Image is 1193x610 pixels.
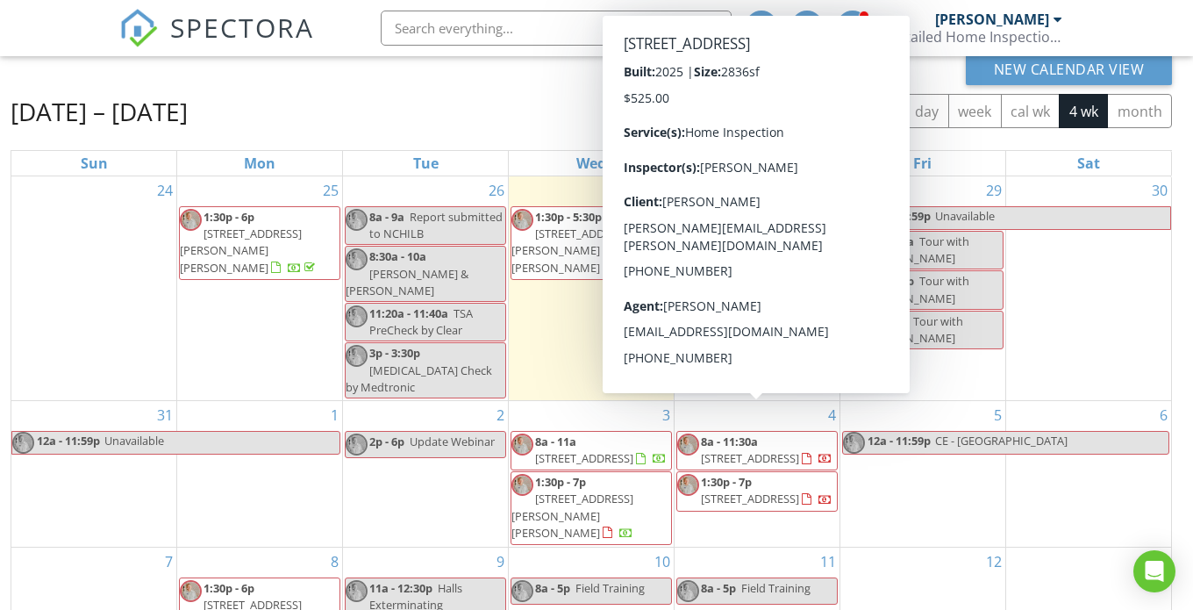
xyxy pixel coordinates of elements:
[816,94,857,130] button: Next
[839,176,1005,400] td: Go to August 29, 2025
[369,345,420,361] span: 3p - 3:30p
[11,400,177,547] td: Go to August 31, 2025
[36,432,101,454] span: 12a - 11:59p
[1148,548,1171,576] a: Go to September 13, 2025
[346,266,468,298] span: [PERSON_NAME] & [PERSON_NAME]
[180,580,202,602] img: eric_hero.jpg
[775,94,817,130] button: Previous
[575,580,645,596] span: Field Training
[867,94,906,128] button: list
[573,151,610,176] a: Wednesday
[11,94,188,129] h2: [DATE] – [DATE]
[509,176,675,400] td: Go to August 27, 2025
[180,209,202,231] img: eric_hero.jpg
[867,273,969,305] span: Tour with [PERSON_NAME]
[676,471,838,511] a: 1:30p - 7p [STREET_ADDRESS]
[966,54,1173,85] button: New Calendar View
[701,580,736,596] span: 8a - 5p
[677,209,699,231] img: eric_hero.jpg
[11,176,177,400] td: Go to August 24, 2025
[677,434,699,456] img: eric_hero.jpg
[535,474,586,490] span: 1:30p - 7p
[867,273,914,289] span: 11a - 12p
[369,434,404,449] span: 2p - 6p
[867,432,932,454] span: 12a - 11:59p
[1005,400,1171,547] td: Go to September 6, 2025
[179,206,340,280] a: 1:30p - 6p [STREET_ADDRESS][PERSON_NAME][PERSON_NAME]
[327,401,342,429] a: Go to September 1, 2025
[674,176,839,400] td: Go to August 28, 2025
[677,474,699,496] img: eric_hero.jpg
[701,474,752,490] span: 1:30p - 7p
[867,233,969,266] span: Tour with [PERSON_NAME]
[843,273,865,295] img: eric_hero.jpg
[910,151,935,176] a: Friday
[369,248,426,264] span: 8:30a - 10a
[1001,94,1061,128] button: cal wk
[180,226,302,275] span: [STREET_ADDRESS][PERSON_NAME][PERSON_NAME]
[154,176,176,205] a: Go to August 24, 2025
[843,313,865,335] img: eric_hero.jpg
[177,176,343,400] td: Go to August 25, 2025
[1107,94,1172,128] button: month
[343,400,509,547] td: Go to September 2, 2025
[119,24,314,61] a: SPECTORA
[701,474,832,506] a: 1:30p - 7p [STREET_ADDRESS]
[485,176,508,205] a: Go to August 26, 2025
[204,580,254,596] span: 1:30p - 6p
[346,248,368,270] img: eric_hero.jpg
[935,11,1049,28] div: [PERSON_NAME]
[410,434,495,449] span: Update Webinar
[843,207,865,229] img: eric_hero.jpg
[867,313,963,346] span: Tour with [PERSON_NAME]
[676,206,838,246] a: 8a - 1:30p [STREET_ADDRESS]
[948,94,1002,128] button: week
[867,313,908,329] span: 12p - 1p
[843,233,865,255] img: eric_hero.jpg
[180,209,318,276] a: 1:30p - 6p [STREET_ADDRESS][PERSON_NAME][PERSON_NAME]
[511,474,533,496] img: eric_hero.jpg
[1148,176,1171,205] a: Go to August 30, 2025
[817,176,839,205] a: Go to August 28, 2025
[511,209,533,231] img: eric_hero.jpg
[369,305,448,321] span: 11:20a - 11:40a
[935,208,995,224] span: Unavailable
[817,548,839,576] a: Go to September 11, 2025
[511,431,672,470] a: 8a - 11a [STREET_ADDRESS]
[511,226,633,275] span: [STREET_ADDRESS][PERSON_NAME][PERSON_NAME]
[369,209,404,225] span: 8a - 9a
[535,450,633,466] span: [STREET_ADDRESS]
[982,176,1005,205] a: Go to August 29, 2025
[1133,550,1175,592] div: Open Intercom Messenger
[410,151,442,176] a: Tuesday
[161,548,176,576] a: Go to September 7, 2025
[1005,176,1171,400] td: Go to August 30, 2025
[104,433,164,449] span: Unavailable
[701,434,758,449] span: 8a - 11:30a
[701,491,799,506] span: [STREET_ADDRESS]
[369,305,473,338] span: TSA PreCheck by Clear
[1059,94,1108,128] button: 4 wk
[887,28,1062,46] div: Detailed Home Inspections Inc.
[701,226,799,241] span: [STREET_ADDRESS]
[154,401,176,429] a: Go to August 31, 2025
[511,491,633,540] span: [STREET_ADDRESS][PERSON_NAME][PERSON_NAME]
[651,548,674,576] a: Go to September 10, 2025
[674,400,839,547] td: Go to September 4, 2025
[867,233,914,249] span: 10a - 11a
[905,94,949,128] button: day
[511,471,672,545] a: 1:30p - 7p [STREET_ADDRESS][PERSON_NAME][PERSON_NAME]
[839,400,1005,547] td: Go to September 5, 2025
[1074,151,1104,176] a: Saturday
[651,176,674,205] a: Go to August 27, 2025
[701,434,832,466] a: 8a - 11:30a [STREET_ADDRESS]
[867,207,932,229] span: 12a - 11:59p
[204,209,254,225] span: 1:30p - 6p
[511,474,633,541] a: 1:30p - 7p [STREET_ADDRESS][PERSON_NAME][PERSON_NAME]
[170,9,314,46] span: SPECTORA
[990,401,1005,429] a: Go to September 5, 2025
[701,209,752,225] span: 8a - 1:30p
[511,434,533,456] img: eric_hero.jpg
[511,209,633,276] a: 1:30p - 5:30p [STREET_ADDRESS][PERSON_NAME][PERSON_NAME]
[677,580,699,602] img: eric_hero.jpg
